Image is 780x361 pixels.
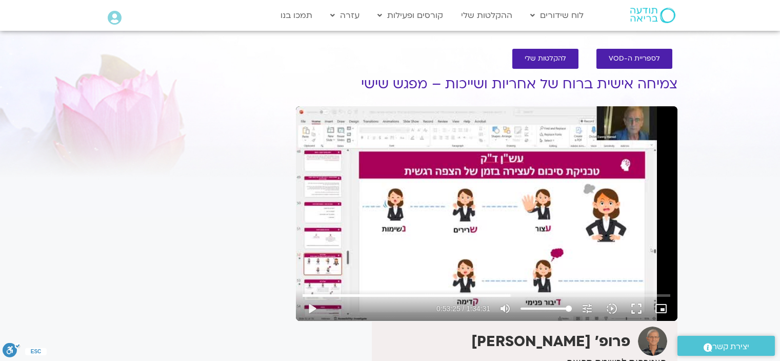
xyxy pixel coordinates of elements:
a: תמכו בנו [275,6,317,25]
a: להקלטות שלי [512,49,578,69]
a: יצירת קשר [677,336,775,356]
a: עזרה [325,6,365,25]
a: קורסים ופעילות [372,6,448,25]
strong: פרופ' [PERSON_NAME] [471,332,630,351]
a: לספריית ה-VOD [596,49,672,69]
img: תודעה בריאה [630,8,675,23]
h1: צמיחה אישית ברוח של אחריות ושייכות – מפגש שישי [296,77,677,92]
a: לוח שידורים [525,6,589,25]
span: יצירת קשר [712,340,749,354]
a: ההקלטות שלי [456,6,517,25]
span: לספריית ה-VOD [609,55,660,63]
img: פרופ' דני חמיאל [638,327,667,356]
span: להקלטות שלי [525,55,566,63]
